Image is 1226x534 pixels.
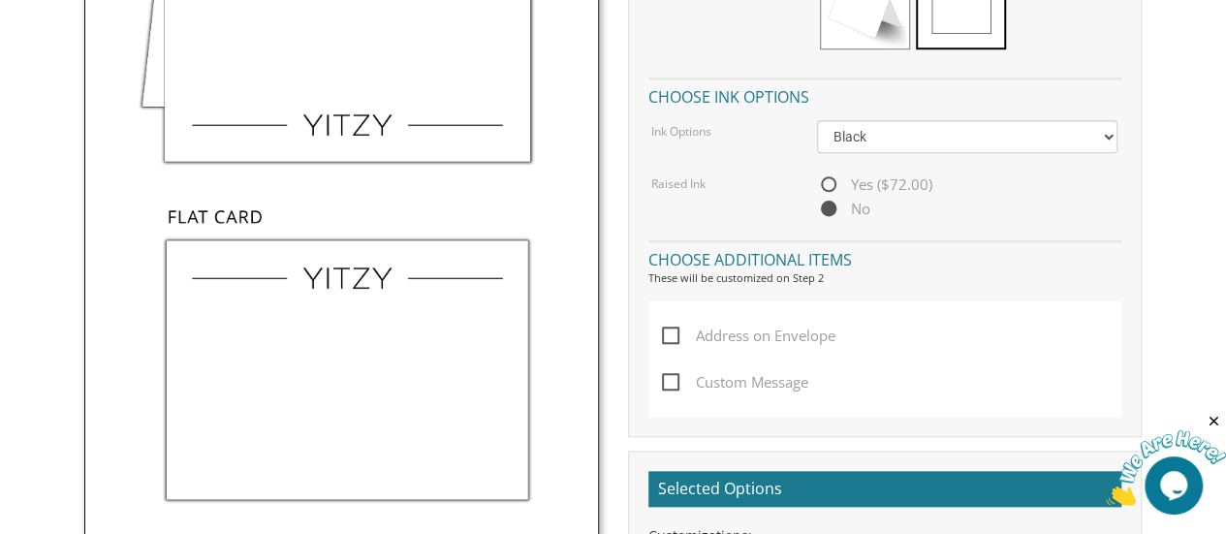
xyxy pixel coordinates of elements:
label: Ink Options [651,123,711,140]
div: These will be customized on Step 2 [648,270,1121,286]
iframe: chat widget [1106,413,1226,505]
span: Address on Envelope [662,324,835,348]
label: Raised Ink [651,175,706,192]
h2: Selected Options [648,471,1121,508]
span: No [817,197,870,221]
span: Yes ($72.00) [817,173,932,197]
h4: Choose ink options [648,78,1121,111]
span: Custom Message [662,370,808,394]
h4: Choose additional items [648,240,1121,274]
